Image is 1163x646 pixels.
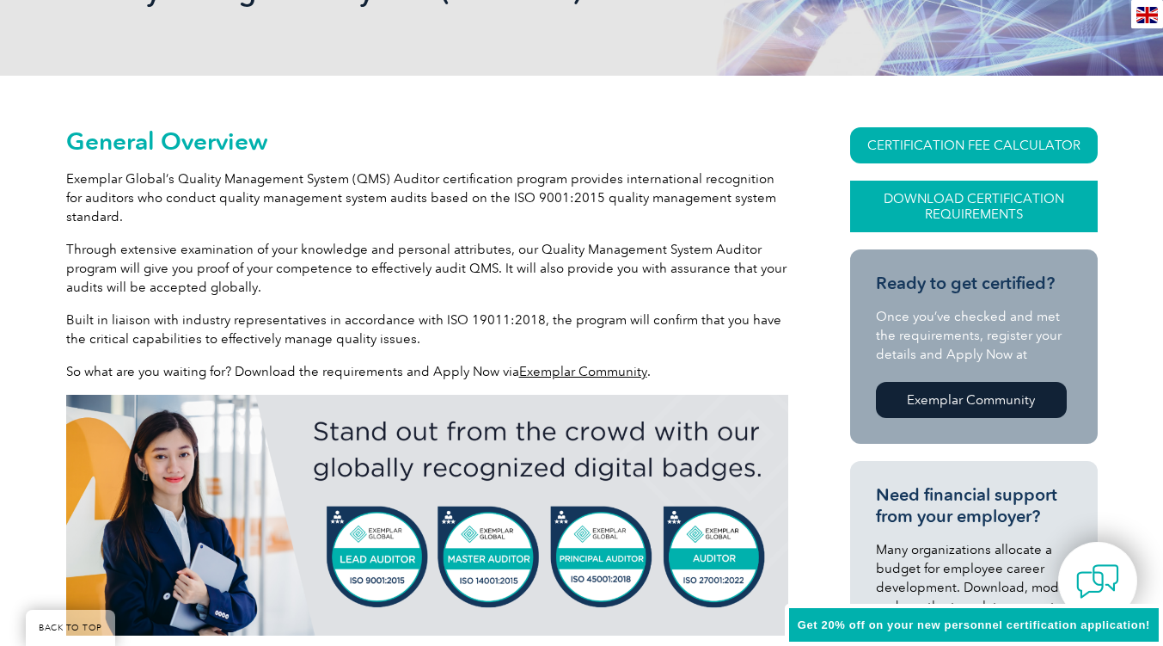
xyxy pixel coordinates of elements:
[66,169,788,226] p: Exemplar Global’s Quality Management System (QMS) Auditor certification program provides internat...
[876,484,1072,527] h3: Need financial support from your employer?
[798,618,1150,631] span: Get 20% off on your new personnel certification application!
[1136,7,1158,23] img: en
[66,311,788,348] p: Built in liaison with industry representatives in accordance with ISO 19011:2018, the program wil...
[876,307,1072,364] p: Once you’ve checked and met the requirements, register your details and Apply Now at
[66,240,788,297] p: Through extensive examination of your knowledge and personal attributes, our Quality Management S...
[66,362,788,381] p: So what are you waiting for? Download the requirements and Apply Now via .
[26,610,115,646] a: BACK TO TOP
[876,382,1067,418] a: Exemplar Community
[519,364,647,379] a: Exemplar Community
[876,273,1072,294] h3: Ready to get certified?
[1076,560,1119,603] img: contact-chat.png
[850,127,1098,163] a: CERTIFICATION FEE CALCULATOR
[850,181,1098,232] a: Download Certification Requirements
[66,395,788,636] img: badges
[66,127,788,155] h2: General Overview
